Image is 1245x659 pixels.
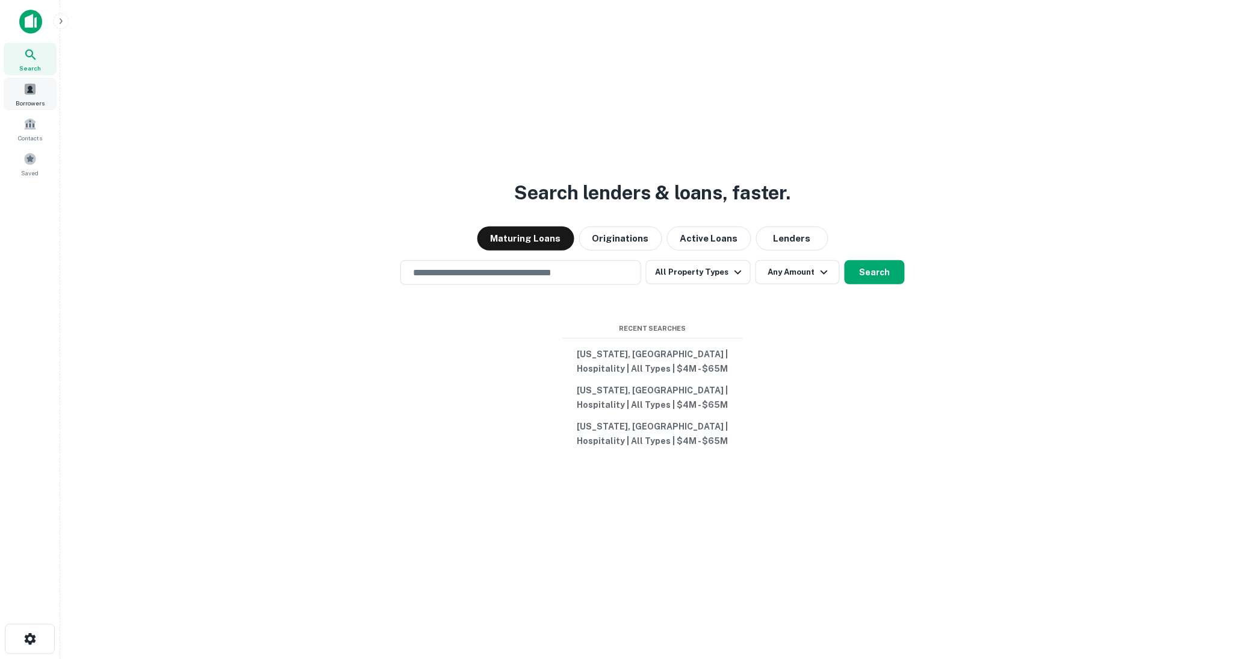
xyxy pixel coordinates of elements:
button: [US_STATE], [GEOGRAPHIC_DATA] | Hospitality | All Types | $4M - $65M [562,343,743,379]
button: Lenders [756,226,828,251]
span: Contacts [18,133,42,143]
button: Search [845,260,905,284]
button: All Property Types [646,260,751,284]
span: Search [19,63,41,73]
span: Recent Searches [562,323,743,334]
iframe: Chat Widget [975,98,1245,582]
a: Contacts [4,113,57,145]
span: Saved [22,168,39,178]
h3: Search lenders & loans, faster. [514,178,791,207]
button: [US_STATE], [GEOGRAPHIC_DATA] | Hospitality | All Types | $4M - $65M [562,416,743,452]
button: Maturing Loans [477,226,574,251]
button: Any Amount [756,260,840,284]
a: Borrowers [4,78,57,110]
img: capitalize-icon.png [19,10,42,34]
button: [US_STATE], [GEOGRAPHIC_DATA] | Hospitality | All Types | $4M - $65M [562,379,743,416]
button: Active Loans [667,226,751,251]
a: Search [4,43,57,75]
a: Saved [4,148,57,180]
button: Originations [579,226,662,251]
span: Borrowers [16,98,45,108]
